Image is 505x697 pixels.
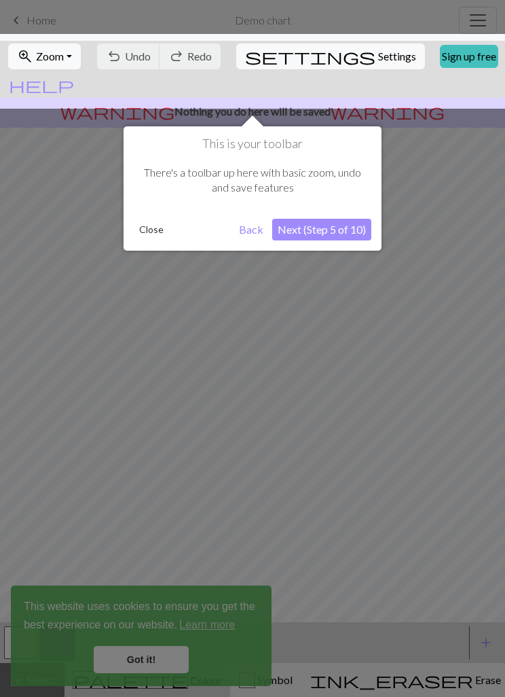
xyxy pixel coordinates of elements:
[233,219,269,240] button: Back
[134,137,371,151] h1: This is your toolbar
[124,126,381,251] div: This is your toolbar
[272,219,371,240] button: Next (Step 5 of 10)
[134,151,371,209] div: There's a toolbar up here with basic zoom, undo and save features
[134,219,169,240] button: Close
